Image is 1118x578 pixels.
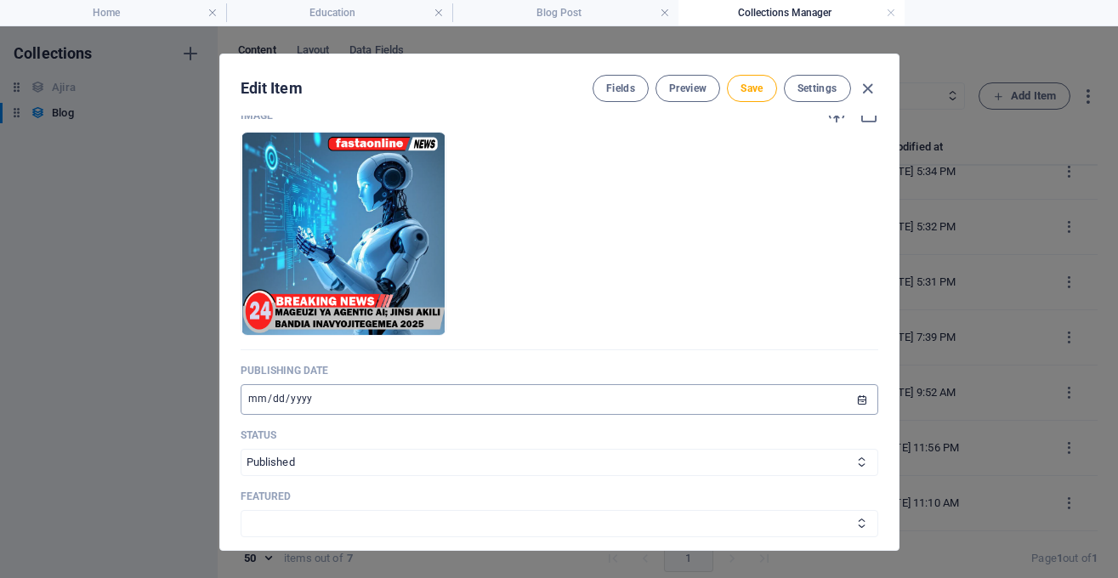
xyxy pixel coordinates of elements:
button: Save [727,75,776,102]
i: Select from file manager or stock photos [860,106,878,125]
p: Status [241,428,878,442]
h4: Blog Post [452,3,678,22]
p: Publishing Date [241,364,878,377]
button: Settings [784,75,851,102]
span: Fields [606,82,635,95]
span: Preview [669,82,707,95]
span: Settings [797,82,837,95]
h4: Collections Manager [678,3,905,22]
p: Featured [241,490,878,503]
li: download2Artboard1mdpi-Y-JbmE9PEfqf-iZiqgD4rw.png [241,132,446,336]
button: Preview [655,75,720,102]
img: download2Artboard1mdpi-Y-JbmE9PEfqf-iZiqgD4rw.png [242,133,445,335]
span: Save [741,82,763,95]
h4: Education [226,3,452,22]
p: Image [241,109,274,122]
button: Fields [593,75,649,102]
h2: Edit Item [241,78,303,99]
